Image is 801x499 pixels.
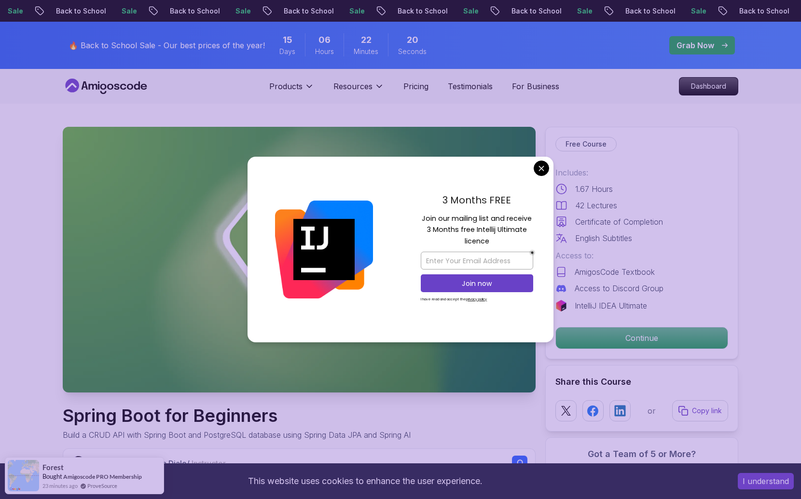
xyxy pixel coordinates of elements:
span: Days [279,47,295,56]
p: Continue [556,327,728,349]
p: Copy link [692,406,722,416]
p: AmigosCode Textbook [575,266,655,278]
p: Back to School [47,6,112,16]
span: Instructor [192,459,226,468]
p: Grab Now [677,40,714,51]
a: Pricing [403,81,428,92]
button: Products [269,81,314,100]
p: IntelliJ IDEA Ultimate [575,300,647,311]
p: Sale [226,6,257,16]
p: Access to: [555,250,728,261]
p: 42 Lectures [575,200,617,211]
a: ProveSource [87,482,117,490]
a: Amigoscode PRO Membership [63,473,142,480]
button: Continue [555,327,728,349]
button: Copy link [672,400,728,421]
span: 15 Days [283,33,292,47]
span: Bought [42,472,62,480]
p: Dashboard [679,78,738,95]
p: Sale [682,6,713,16]
span: Forest [42,463,64,472]
p: Includes: [555,167,728,178]
button: Resources [333,81,384,100]
a: For Business [512,81,559,92]
p: Back to School [161,6,226,16]
a: Dashboard [679,77,738,95]
span: Seconds [398,47,427,56]
p: 1.67 Hours [575,183,613,195]
div: This website uses cookies to enhance the user experience. [7,471,723,492]
p: Build a CRUD API with Spring Boot and PostgreSQL database using Spring Data JPA and Spring AI [63,429,411,441]
h2: Share this Course [555,375,728,389]
p: Back to School [502,6,568,16]
span: Hours [315,47,334,56]
p: Back to School [616,6,682,16]
p: English Subtitles [575,232,632,244]
a: Testimonials [448,81,493,92]
p: Sale [568,6,599,16]
button: Accept cookies [738,473,794,489]
img: spring-boot-for-beginners_thumbnail [63,127,536,392]
p: Sale [454,6,485,16]
p: Products [269,81,303,92]
span: 23 minutes ago [42,482,78,490]
p: Resources [333,81,373,92]
img: jetbrains logo [555,300,567,311]
p: Certificate of Completion [575,216,663,228]
span: 22 Minutes [361,33,372,47]
span: 6 Hours [318,33,331,47]
h3: Got a Team of 5 or More? [555,447,728,461]
p: Free Course [566,139,607,149]
span: 20 Seconds [407,33,418,47]
img: provesource social proof notification image [8,460,39,491]
p: Back to School [388,6,454,16]
p: Access to Discord Group [575,283,663,294]
p: or [648,405,656,417]
img: Nelson Djalo [71,456,86,471]
p: Back to School [730,6,796,16]
p: 🔥 Back to School Sale - Our best prices of the year! [69,40,265,51]
p: Back to School [275,6,340,16]
p: Sale [112,6,143,16]
span: Minutes [354,47,378,56]
p: Sale [340,6,371,16]
h1: Spring Boot for Beginners [63,406,411,425]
